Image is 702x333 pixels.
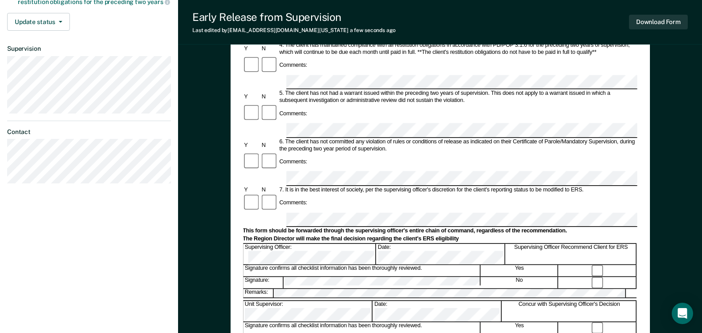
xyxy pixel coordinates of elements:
[503,301,637,321] div: Concur with Supervising Officer's Decision
[376,244,505,264] div: Date:
[243,244,376,264] div: Supervising Officer:
[260,187,278,194] div: N
[192,27,396,33] div: Last edited by [EMAIL_ADDRESS][DOMAIN_NAME][US_STATE]
[672,303,693,324] div: Open Intercom Messenger
[7,45,171,53] dt: Supervision
[481,265,558,276] div: Yes
[192,11,396,24] div: Early Release from Supervision
[243,236,637,243] div: The Region Director will make the final decision regarding the client's ERS eligibility
[629,15,688,29] button: Download Form
[278,110,308,117] div: Comments:
[278,138,637,153] div: 6. The client has not committed any violation of rules or conditions of release as indicated on t...
[243,142,260,149] div: Y
[373,301,502,321] div: Date:
[278,42,637,56] div: 4. The client has maintained compliance with all restitution obligations in accordance with PD/PO...
[243,277,283,288] div: Signature:
[243,289,273,297] div: Remarks:
[350,27,396,33] span: a few seconds ago
[243,187,260,194] div: Y
[7,128,171,136] dt: Contact
[278,187,637,194] div: 7. It is in the best interest of society, per the supervising officer's discretion for the client...
[243,93,260,101] div: Y
[260,142,278,149] div: N
[243,265,480,276] div: Signature confirms all checklist information has been thoroughly reviewed.
[278,158,308,166] div: Comments:
[278,199,308,207] div: Comments:
[243,228,637,235] div: This form should be forwarded through the supervising officer's entire chain of command, regardle...
[243,301,372,321] div: Unit Supervisor:
[260,45,278,53] div: N
[278,62,308,69] div: Comments:
[506,244,637,264] div: Supervising Officer Recommend Client for ERS
[481,277,558,288] div: No
[278,90,637,104] div: 5. The client has not had a warrant issued within the preceding two years of supervision. This do...
[243,45,260,53] div: Y
[7,13,70,31] button: Update status
[260,93,278,101] div: N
